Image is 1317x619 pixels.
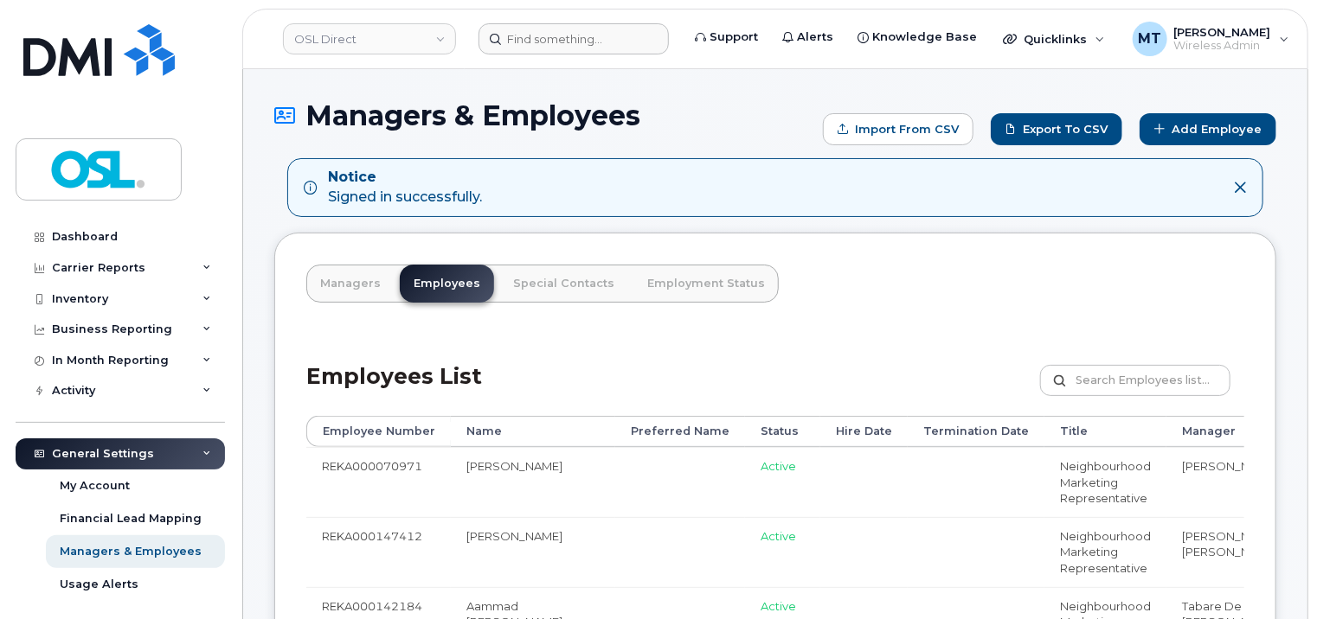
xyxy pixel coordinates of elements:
span: Active [761,459,796,473]
h1: Managers & Employees [274,100,814,131]
th: Name [451,416,615,447]
h2: Employees List [306,365,482,416]
th: Termination Date [908,416,1044,447]
td: [PERSON_NAME] [451,447,615,517]
td: REKA000147412 [306,517,451,587]
li: [PERSON_NAME] [1182,528,1315,545]
li: [PERSON_NAME] [1182,544,1315,560]
li: [PERSON_NAME] [1182,458,1315,475]
a: Export to CSV [991,113,1122,145]
td: [PERSON_NAME] [451,517,615,587]
th: Employee Number [306,416,451,447]
th: Title [1044,416,1166,447]
td: Neighbourhood Marketing Representative [1044,447,1166,517]
strong: Notice [328,168,482,188]
form: Import from CSV [823,113,973,145]
a: Add Employee [1140,113,1276,145]
th: Hire Date [820,416,908,447]
span: Active [761,529,796,543]
a: Employment Status [633,265,779,303]
a: Special Contacts [499,265,628,303]
div: Signed in successfully. [328,168,482,207]
td: REKA000070971 [306,447,451,517]
a: Employees [400,265,494,303]
span: Active [761,599,796,613]
th: Preferred Name [615,416,745,447]
td: Neighbourhood Marketing Representative [1044,517,1166,587]
a: Managers [306,265,395,303]
th: Status [745,416,820,447]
